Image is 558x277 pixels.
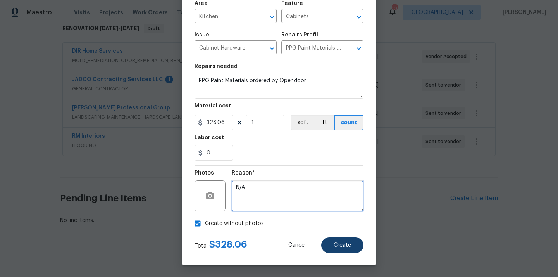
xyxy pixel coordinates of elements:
[209,240,247,249] span: $ 328.06
[232,180,363,211] textarea: N/A
[334,115,363,130] button: count
[276,237,318,253] button: Cancel
[281,1,303,6] h5: Feature
[267,43,277,54] button: Open
[334,242,351,248] span: Create
[315,115,334,130] button: ft
[195,103,231,109] h5: Material cost
[288,242,306,248] span: Cancel
[205,220,264,228] span: Create without photos
[353,12,364,23] button: Open
[321,237,363,253] button: Create
[195,1,208,6] h5: Area
[353,43,364,54] button: Open
[195,135,224,140] h5: Labor cost
[267,12,277,23] button: Open
[195,241,247,250] div: Total
[232,170,255,176] h5: Reason*
[195,74,363,99] textarea: PPG Paint Materials ordered by Opendoor
[281,32,320,38] h5: Repairs Prefill
[195,170,214,176] h5: Photos
[195,64,238,69] h5: Repairs needed
[291,115,315,130] button: sqft
[195,32,209,38] h5: Issue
